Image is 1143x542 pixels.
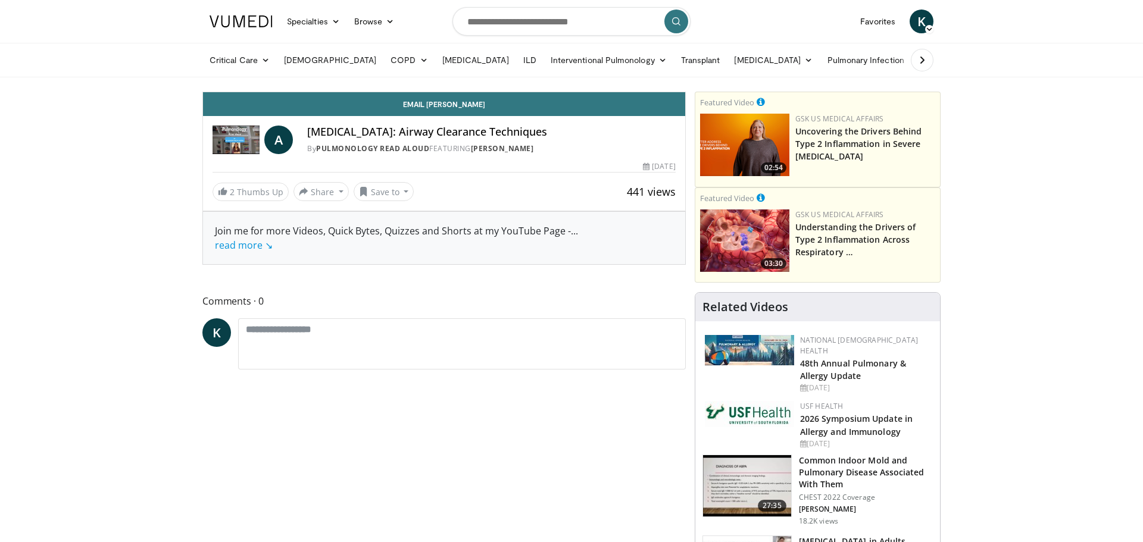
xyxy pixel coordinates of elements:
[210,15,273,27] img: VuMedi Logo
[307,143,675,154] div: By FEATURING
[700,193,754,203] small: Featured Video
[853,10,902,33] a: Favorites
[800,438,930,449] div: [DATE]
[795,114,884,124] a: GSK US Medical Affairs
[758,500,786,512] span: 27:35
[800,335,919,356] a: National [DEMOGRAPHIC_DATA] Health
[727,48,820,72] a: [MEDICAL_DATA]
[202,318,231,347] a: K
[264,126,293,154] a: A
[702,455,933,526] a: 27:35 Common Indoor Mold and Pulmonary Disease Associated With Them CHEST 2022 Coverage [PERSON_N...
[761,258,786,269] span: 03:30
[471,143,534,153] a: [PERSON_NAME]
[705,401,794,427] img: 6ba8804a-8538-4002-95e7-a8f8012d4a11.png.150x105_q85_autocrop_double_scale_upscale_version-0.2.jpg
[307,126,675,139] h4: [MEDICAL_DATA]: Airway Clearance Techniques
[627,184,676,199] span: 441 views
[316,143,429,153] a: Pulmonology Read Aloud
[702,300,788,314] h4: Related Videos
[705,335,794,365] img: b90f5d12-84c1-472e-b843-5cad6c7ef911.jpg.150x105_q85_autocrop_double_scale_upscale_version-0.2.jpg
[280,10,347,33] a: Specialties
[277,48,383,72] a: [DEMOGRAPHIC_DATA]
[800,413,913,437] a: 2026 Symposium Update in Allergy and Immunology
[703,455,791,517] img: 7e353de0-d5d2-4f37-a0ac-0ef5f1a491ce.150x105_q85_crop-smart_upscale.jpg
[383,48,435,72] a: COPD
[799,505,933,514] p: [PERSON_NAME]
[800,383,930,393] div: [DATE]
[799,455,933,490] h3: Common Indoor Mold and Pulmonary Disease Associated With Them
[293,182,349,201] button: Share
[700,114,789,176] a: 02:54
[799,493,933,502] p: CHEST 2022 Coverage
[203,92,685,116] a: Email [PERSON_NAME]
[202,293,686,309] span: Comments 0
[820,48,923,72] a: Pulmonary Infection
[643,161,675,172] div: [DATE]
[544,48,674,72] a: Interventional Pulmonology
[435,48,516,72] a: [MEDICAL_DATA]
[799,516,838,526] p: 18.2K views
[347,10,402,33] a: Browse
[700,97,754,108] small: Featured Video
[761,162,786,173] span: 02:54
[795,126,922,162] a: Uncovering the Drivers Behind Type 2 Inflammation in Severe [MEDICAL_DATA]
[215,224,673,252] div: Join me for more Videos, Quick Bytes, Quizzes and Shorts at my YouTube Page -
[700,114,789,176] img: 763bf435-924b-49ae-a76d-43e829d5b92f.png.150x105_q85_crop-smart_upscale.png
[910,10,933,33] a: K
[800,401,844,411] a: USF Health
[800,358,906,381] a: 48th Annual Pulmonary & Allergy Update
[213,183,289,201] a: 2 Thumbs Up
[213,126,260,154] img: Pulmonology Read Aloud
[354,182,414,201] button: Save to
[230,186,235,198] span: 2
[516,48,544,72] a: ILD
[700,209,789,272] img: c2a2685b-ef94-4fc2-90e1-739654430920.png.150x105_q85_crop-smart_upscale.png
[700,209,789,272] a: 03:30
[795,221,916,258] a: Understanding the Drivers of Type 2 Inflammation Across Respiratory …
[452,7,691,36] input: Search topics, interventions
[674,48,727,72] a: Transplant
[795,209,884,220] a: GSK US Medical Affairs
[215,239,273,252] a: read more ↘
[202,48,277,72] a: Critical Care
